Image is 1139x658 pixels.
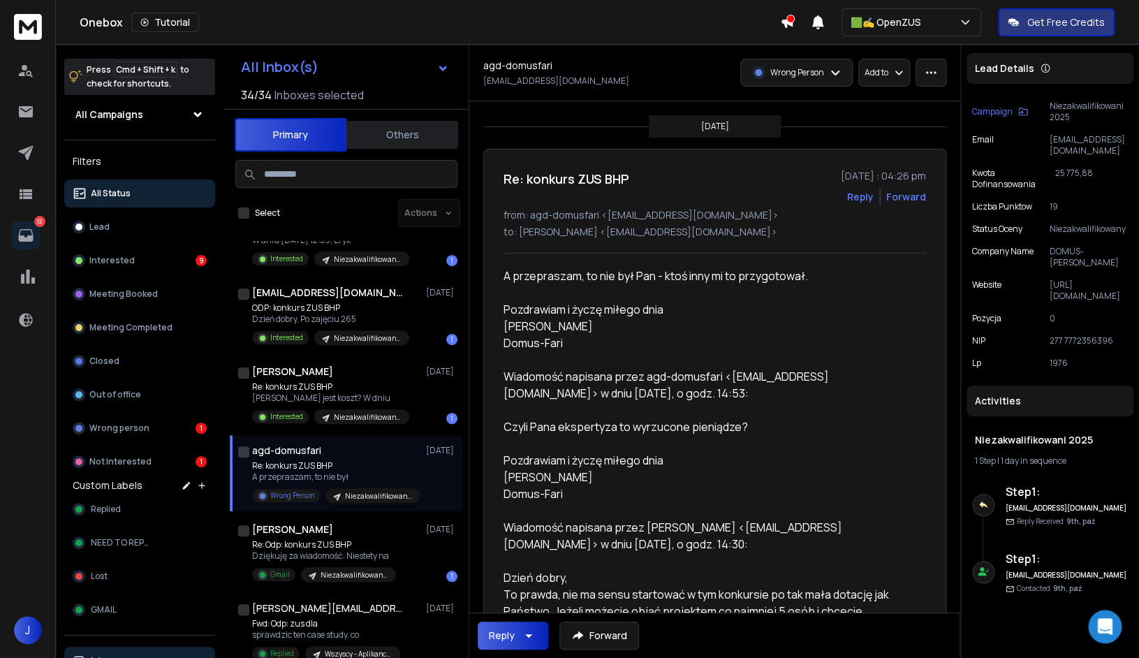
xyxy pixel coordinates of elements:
[87,63,189,91] p: Press to check for shortcuts.
[255,207,280,219] label: Select
[196,255,207,266] div: 9
[270,411,303,422] p: Interested
[972,358,981,369] p: Lp
[426,445,457,456] p: [DATE]
[426,366,457,377] p: [DATE]
[270,332,303,343] p: Interested
[1050,134,1128,156] p: [EMAIL_ADDRESS][DOMAIN_NAME]
[1066,516,1095,526] span: 9th, paź
[1050,101,1128,123] p: Niezakwalifikowani 2025
[252,444,321,458] h1: agd-domusfari
[847,190,874,204] button: Reply
[701,121,729,132] p: [DATE]
[252,550,396,562] p: Dziękuję za wiadomość. Niestety na
[865,67,888,78] p: Add to
[972,101,1028,123] button: Campaign
[64,495,215,523] button: Replied
[972,224,1022,235] p: Status Oceny
[64,247,215,275] button: Interested9
[478,622,548,650] button: Reply
[426,603,457,614] p: [DATE]
[64,152,215,171] h3: Filters
[131,13,199,32] button: Tutorial
[504,519,911,569] blockquote: Wiadomość napisana przez [PERSON_NAME] <[EMAIL_ADDRESS][DOMAIN_NAME]> w dniu [DATE], o godz. 14:30:
[64,101,215,129] button: All Campaigns
[64,529,215,557] button: NEED TO REPLY
[426,287,457,298] p: [DATE]
[1017,583,1082,594] p: Contacted
[64,280,215,308] button: Meeting Booked
[489,629,515,643] div: Reply
[841,169,926,183] p: [DATE] : 04:26 pm
[346,119,458,150] button: Others
[252,393,409,404] p: [PERSON_NAME] jest koszt? W dniu
[252,539,396,550] p: Re: Odp: konkurs ZUS BHP
[73,478,142,492] h3: Custom Labels
[975,455,1125,467] div: |
[504,586,911,636] div: To prawda, nie ma sensu startować w tym konkursie po tak mała dotację jak Państwo. Jeżeli możecie...
[975,61,1034,75] p: Lead Details
[89,423,149,434] p: Wrong person
[1050,224,1128,235] p: Niezakwalifikowany
[972,335,985,346] p: NIP
[91,604,117,615] span: GMAIL
[1027,15,1105,29] p: Get Free Credits
[975,433,1125,447] h1: Niezakwalifikowani 2025
[334,412,401,423] p: Niezakwalifikowani 2025
[1006,570,1128,580] h6: [EMAIL_ADDRESS][DOMAIN_NAME]
[64,180,215,207] button: All Status
[972,279,1001,302] p: website
[446,571,457,582] div: 1
[426,524,457,535] p: [DATE]
[770,67,824,78] p: Wrong Person
[64,314,215,342] button: Meeting Completed
[446,413,457,424] div: 1
[1050,246,1128,268] p: DOMUS-[PERSON_NAME]
[196,456,207,467] div: 1
[483,75,629,87] p: [EMAIL_ADDRESS][DOMAIN_NAME]
[64,213,215,241] button: Lead
[274,87,364,103] h3: Inboxes selected
[114,61,177,78] span: Cmd + Shift + k
[64,448,215,476] button: Not Interested1
[64,347,215,375] button: Closed
[252,302,409,314] p: ODP: konkurs ZUS BHP
[504,225,926,239] p: to: [PERSON_NAME] <[EMAIL_ADDRESS][DOMAIN_NAME]>
[1050,335,1128,346] p: 277 7772356396
[91,188,131,199] p: All Status
[504,452,911,502] div: Pozdrawiam i życzę miłego dnia
[91,504,121,515] span: Replied
[967,386,1133,416] div: Activities
[89,322,172,333] p: Meeting Completed
[998,8,1115,36] button: Get Free Credits
[504,208,926,222] p: from: agd-domusfari <[EMAIL_ADDRESS][DOMAIN_NAME]>
[89,221,110,233] p: Lead
[241,87,272,103] span: 34 / 34
[270,569,290,580] p: Gmail
[14,616,42,644] button: J
[886,190,926,204] div: Forward
[34,216,45,227] p: 12
[64,414,215,442] button: Wrong person1
[321,570,388,580] p: Niezakwalifikowani 2025
[252,618,400,629] p: Fwd: Odp: zus dla
[483,59,552,73] h1: agd-domusfari
[504,485,911,502] div: Domus-Fari
[972,106,1013,117] p: Campaign
[1017,516,1095,527] p: Reply Received
[972,246,1034,268] p: Company Name
[504,318,911,335] div: [PERSON_NAME]
[446,334,457,345] div: 1
[64,381,215,409] button: Out of office
[1001,455,1066,467] span: 1 day in sequence
[80,13,780,32] div: Onebox
[196,423,207,434] div: 1
[345,491,412,502] p: Niezakwalifikowani 2025
[252,314,409,325] p: Dzień dobry, Po zajęciu 265
[504,368,911,418] blockquote: Wiadomość napisana przez agd-domusfari <[EMAIL_ADDRESS][DOMAIN_NAME]> w dniu [DATE], o godz. 14:53:
[1055,168,1128,190] p: 25 775,88
[89,356,119,367] p: Closed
